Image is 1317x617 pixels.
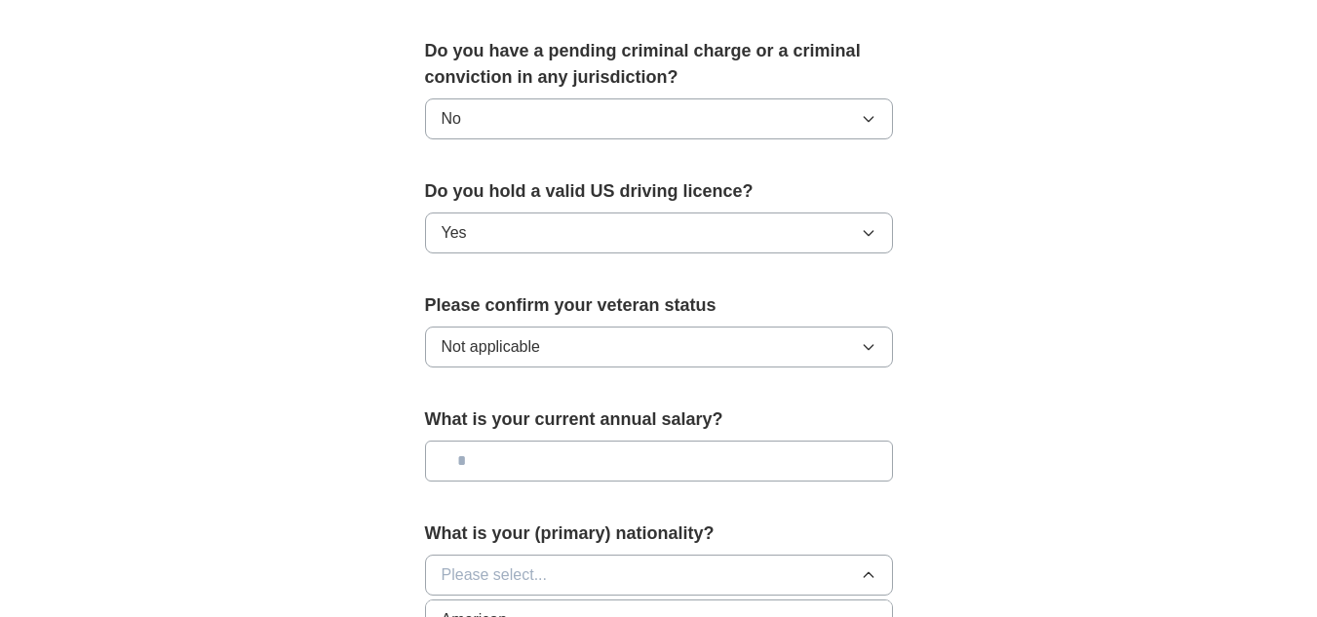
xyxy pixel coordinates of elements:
[425,212,893,253] button: Yes
[425,292,893,319] label: Please confirm your veteran status
[425,98,893,139] button: No
[442,335,540,359] span: Not applicable
[442,563,548,587] span: Please select...
[425,327,893,367] button: Not applicable
[425,406,893,433] label: What is your current annual salary?
[442,107,461,131] span: No
[425,178,893,205] label: Do you hold a valid US driving licence?
[425,521,893,547] label: What is your (primary) nationality?
[425,555,893,596] button: Please select...
[442,221,467,245] span: Yes
[425,38,893,91] label: Do you have a pending criminal charge or a criminal conviction in any jurisdiction?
